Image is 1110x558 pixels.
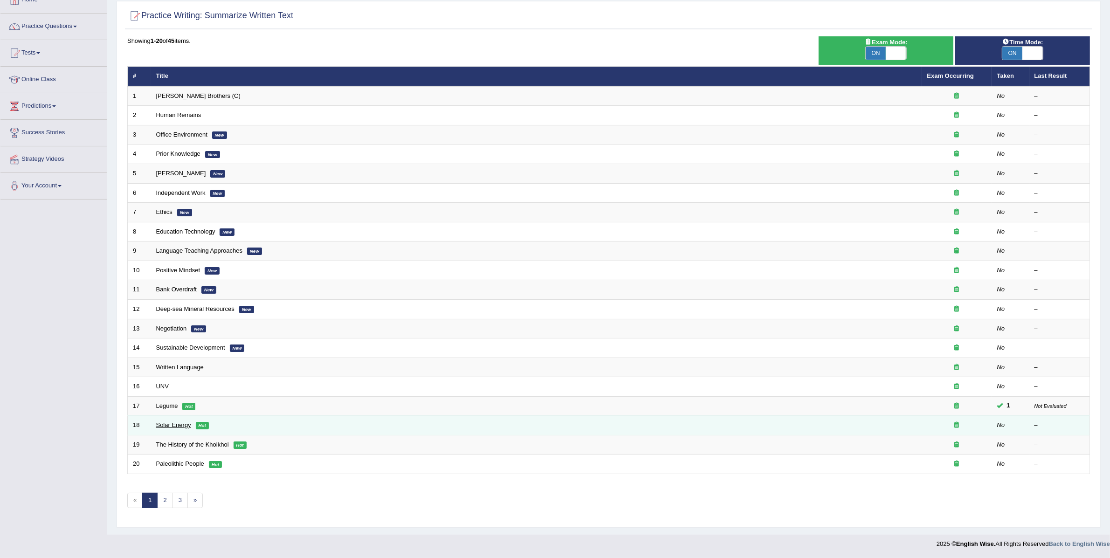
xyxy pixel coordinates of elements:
div: Exam occurring question [927,247,987,255]
em: New [191,325,206,333]
a: Human Remains [156,111,201,118]
a: Paleolithic People [156,460,204,467]
em: No [997,325,1005,332]
a: [PERSON_NAME] [156,170,206,177]
em: Hot [209,461,222,468]
a: UNV [156,383,169,390]
div: Exam occurring question [927,169,987,178]
em: No [997,421,1005,428]
div: – [1034,363,1085,372]
a: Predictions [0,93,107,117]
span: ON [1002,47,1022,60]
a: Sustainable Development [156,344,225,351]
a: Prior Knowledge [156,150,200,157]
div: – [1034,441,1085,449]
td: 14 [128,338,151,358]
a: Tests [0,40,107,63]
em: New [210,170,225,178]
span: Exam Mode: [861,37,911,47]
th: Last Result [1029,67,1090,86]
div: Exam occurring question [927,111,987,120]
td: 12 [128,299,151,319]
strong: Back to English Wise [1049,540,1110,547]
span: OFF [1042,47,1062,60]
td: 10 [128,261,151,280]
em: No [997,247,1005,254]
div: Exam occurring question [927,441,987,449]
div: Exam occurring question [927,208,987,217]
td: 18 [128,416,151,435]
em: New [205,267,220,275]
div: Exam occurring question [927,227,987,236]
a: Strategy Videos [0,146,107,170]
em: No [997,441,1005,448]
b: 1-20 [151,37,163,44]
td: 4 [128,145,151,164]
a: Solar Energy [156,421,191,428]
div: Exam occurring question [927,305,987,314]
span: ON [866,47,886,60]
td: 1 [128,86,151,106]
a: Success Stories [0,120,107,143]
em: No [997,208,1005,215]
a: 2 [157,493,172,508]
div: – [1034,227,1085,236]
td: 7 [128,203,151,222]
div: Exam occurring question [927,92,987,101]
td: 17 [128,396,151,416]
div: – [1034,285,1085,294]
div: Exam occurring question [927,324,987,333]
em: No [997,228,1005,235]
td: 11 [128,280,151,300]
div: Exam occurring question [927,460,987,468]
td: 20 [128,455,151,474]
a: » [187,493,203,508]
em: Hot [182,403,195,410]
em: Hot [196,422,209,429]
div: – [1034,305,1085,314]
a: 1 [142,493,158,508]
a: Deep-sea Mineral Resources [156,305,234,312]
span: « [127,493,143,508]
th: Taken [992,67,1029,86]
td: 9 [128,241,151,261]
a: Your Account [0,173,107,196]
a: Ethics [156,208,172,215]
em: No [997,131,1005,138]
div: – [1034,189,1085,198]
a: Positive Mindset [156,267,200,274]
div: – [1034,421,1085,430]
em: No [997,267,1005,274]
em: New [220,228,234,236]
a: Education Technology [156,228,215,235]
a: [PERSON_NAME] Brothers (C) [156,92,241,99]
em: No [997,286,1005,293]
div: Exam occurring question [927,266,987,275]
td: 3 [128,125,151,145]
div: Exam occurring question [927,131,987,139]
em: No [997,305,1005,312]
em: No [997,364,1005,371]
a: Language Teaching Approaches [156,247,243,254]
td: 8 [128,222,151,241]
a: Online Class [0,67,107,90]
td: 19 [128,435,151,455]
em: No [997,92,1005,99]
div: Exam occurring question [927,285,987,294]
td: 15 [128,358,151,377]
div: Exam occurring question [927,344,987,352]
a: 3 [172,493,188,508]
div: Exam occurring question [927,402,987,411]
em: No [997,111,1005,118]
a: Negotiation [156,325,187,332]
em: New [177,209,192,216]
div: – [1034,111,1085,120]
div: Exam occurring question [927,382,987,391]
div: Showing of items. [127,36,1090,45]
th: Title [151,67,922,86]
h2: Practice Writing: Summarize Written Text [127,9,293,23]
td: 16 [128,377,151,397]
em: New [201,286,216,294]
a: Exam Occurring [927,72,974,79]
a: Bank Overdraft [156,286,197,293]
